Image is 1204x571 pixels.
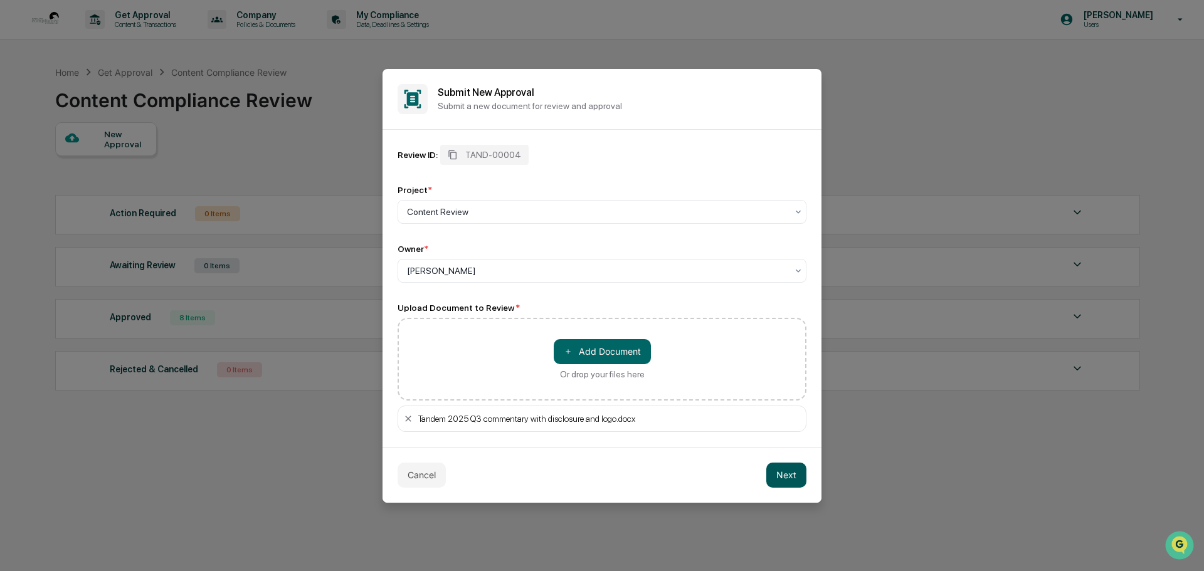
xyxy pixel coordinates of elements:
div: We're available if you need us! [43,108,159,118]
button: Next [766,463,806,488]
span: Preclearance [25,158,81,170]
div: Project [398,185,432,195]
span: Data Lookup [25,182,79,194]
a: 🗄️Attestations [86,153,161,175]
span: ＋ [564,345,573,357]
a: 🔎Data Lookup [8,177,84,199]
button: Start new chat [213,100,228,115]
span: Pylon [125,212,152,222]
div: Review ID: [398,150,438,160]
div: Upload Document to Review [398,303,806,313]
div: 🔎 [13,183,23,193]
div: Start new chat [43,96,206,108]
div: Owner [398,244,428,254]
p: Submit a new document for review and approval [438,101,806,111]
a: 🖐️Preclearance [8,153,86,175]
img: 1746055101610-c473b297-6a78-478c-a979-82029cc54cd1 [13,96,35,118]
iframe: Open customer support [1164,530,1198,563]
span: Attestations [103,158,156,170]
p: How can we help? [13,26,228,46]
div: Or drop your files here [560,369,645,379]
button: Cancel [398,463,446,488]
div: 🗄️ [91,159,101,169]
div: 🖐️ [13,159,23,169]
a: Powered byPylon [88,212,152,222]
h2: Submit New Approval [438,86,806,98]
span: TAND-00004 [465,150,521,160]
div: Tandem 2025 Q3 commentary with disclosure and logo.docx [418,414,801,424]
button: Or drop your files here [554,339,651,364]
